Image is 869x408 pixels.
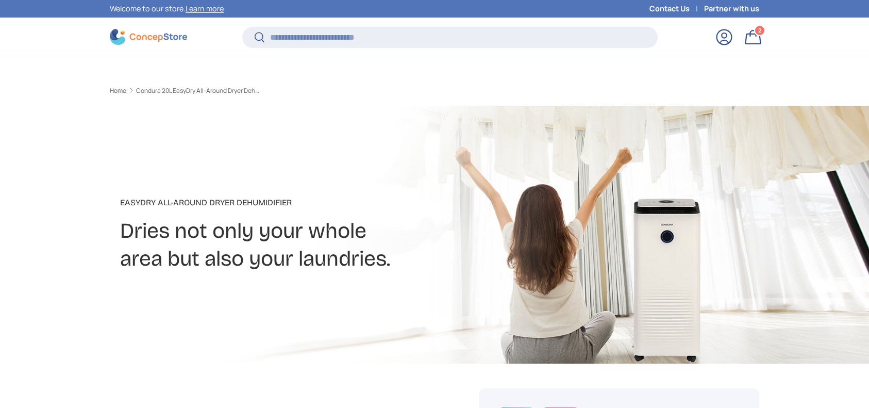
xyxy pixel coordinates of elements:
span: 2 [758,26,762,34]
a: Home [110,88,126,94]
nav: Breadcrumbs [110,86,454,95]
h2: Dries not only your whole area but also your laundries. [120,217,516,273]
p: EasyDry All-Around Dryer Dehumidifier [120,197,516,209]
a: Learn more [186,4,224,13]
img: ConcepStore [110,29,187,45]
p: Welcome to our store. [110,3,224,14]
a: Partner with us [704,3,759,14]
a: Contact Us [649,3,704,14]
a: Condura 20L EasyDry All-Around Dryer Dehumidifier [136,88,260,94]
